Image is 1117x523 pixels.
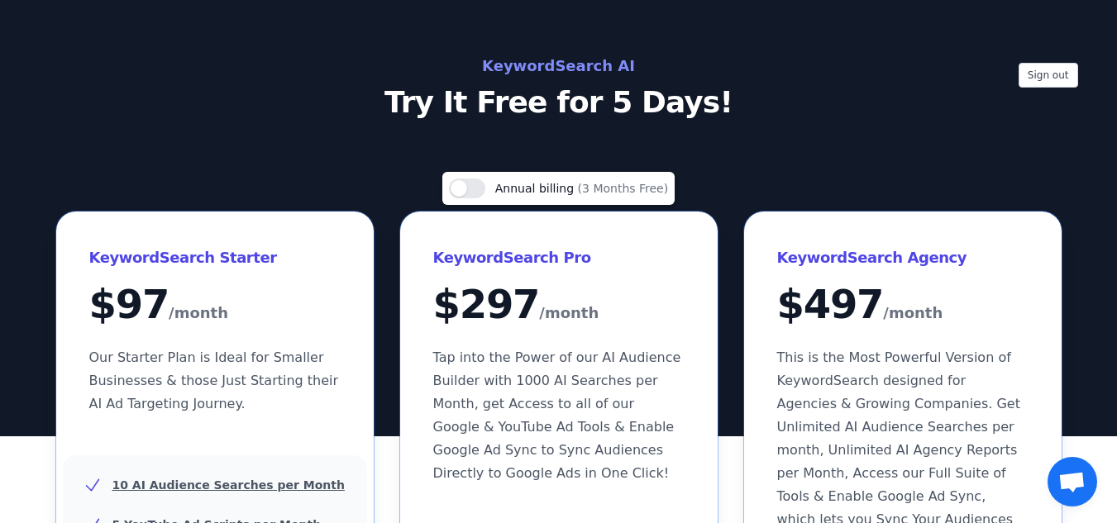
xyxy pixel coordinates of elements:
[495,182,578,195] span: Annual billing
[539,300,599,326] span: /month
[1048,457,1097,506] a: Open chat
[189,86,929,119] p: Try It Free for 5 Days!
[578,182,669,195] span: (3 Months Free)
[189,53,929,79] h2: KeywordSearch AI
[89,349,339,411] span: Our Starter Plan is Ideal for Smaller Businesses & those Just Starting their AI Ad Targeting Jour...
[883,300,943,326] span: /month
[777,284,1029,326] div: $ 497
[169,300,228,326] span: /month
[1019,63,1078,88] button: Sign out
[89,245,341,271] h3: KeywordSearch Starter
[433,349,681,481] span: Tap into the Power of our AI Audience Builder with 1000 AI Searches per Month, get Access to all ...
[112,478,345,492] u: 10 AI Audience Searches per Month
[777,245,1029,271] h3: KeywordSearch Agency
[89,284,341,326] div: $ 97
[433,284,685,326] div: $ 297
[433,245,685,271] h3: KeywordSearch Pro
